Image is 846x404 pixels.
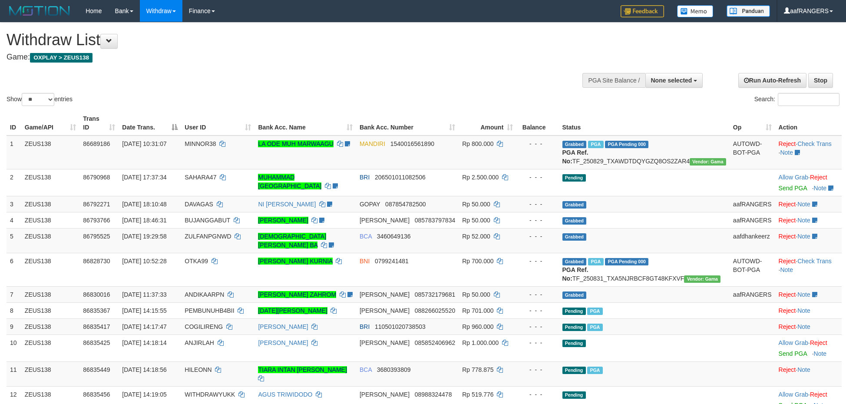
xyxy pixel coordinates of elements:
[79,111,119,136] th: Trans ID: activate to sort column ascending
[562,217,587,225] span: Grabbed
[83,174,110,181] span: 86790968
[645,73,703,88] button: None selected
[779,140,796,147] a: Reject
[21,286,79,302] td: ZEUS138
[588,258,603,265] span: Marked by aafsreyleap
[779,391,810,398] span: ·
[7,253,21,286] td: 6
[462,258,493,265] span: Rp 700.000
[462,174,499,181] span: Rp 2.500.000
[181,111,254,136] th: User ID: activate to sort column ascending
[21,253,79,286] td: ZEUS138
[360,217,410,224] span: [PERSON_NAME]
[775,136,842,169] td: · ·
[258,323,308,330] a: [PERSON_NAME]
[730,212,775,228] td: aafRANGERS
[775,334,842,361] td: ·
[7,212,21,228] td: 4
[779,339,808,346] a: Allow Grab
[258,366,347,373] a: TIARA INTAN [PERSON_NAME]
[360,258,370,265] span: BNI
[520,365,555,374] div: - - -
[559,111,730,136] th: Status
[562,201,587,209] span: Grabbed
[7,169,21,196] td: 2
[462,201,490,208] span: Rp 50.000
[775,212,842,228] td: ·
[7,31,555,49] h1: Withdraw List
[459,111,516,136] th: Amount: activate to sort column ascending
[779,201,796,208] a: Reject
[562,291,587,299] span: Grabbed
[122,391,166,398] span: [DATE] 14:19:05
[122,291,166,298] span: [DATE] 11:37:33
[779,366,796,373] a: Reject
[605,141,648,148] span: PGA Pending
[21,361,79,386] td: ZEUS138
[780,149,793,156] a: Note
[415,291,455,298] span: Copy 085732179681 to clipboard
[779,350,807,357] a: Send PGA
[360,233,372,240] span: BCA
[415,307,455,314] span: Copy 088266025520 to clipboard
[462,339,499,346] span: Rp 1.000.000
[730,228,775,253] td: aafdhankeerz
[779,185,807,192] a: Send PGA
[797,201,810,208] a: Note
[21,212,79,228] td: ZEUS138
[185,291,224,298] span: ANDIKAARPN
[21,318,79,334] td: ZEUS138
[587,308,602,315] span: Marked by aafkaynarin
[562,308,586,315] span: Pending
[258,233,326,248] a: [DEMOGRAPHIC_DATA][PERSON_NAME] BA
[83,140,110,147] span: 86689186
[562,149,588,165] b: PGA Ref. No:
[7,302,21,318] td: 8
[797,140,832,147] a: Check Trans
[775,196,842,212] td: ·
[7,286,21,302] td: 7
[185,366,211,373] span: HILEONN
[122,201,166,208] span: [DATE] 18:10:48
[7,136,21,169] td: 1
[562,174,586,182] span: Pending
[360,174,370,181] span: BRI
[7,361,21,386] td: 11
[684,275,720,283] span: Vendor URL: https://trx31.1velocity.biz
[7,228,21,253] td: 5
[375,174,426,181] span: Copy 206501011082506 to clipboard
[258,339,308,346] a: [PERSON_NAME]
[83,391,110,398] span: 86835456
[520,390,555,399] div: - - -
[775,318,842,334] td: ·
[83,339,110,346] span: 86835425
[21,111,79,136] th: Game/API: activate to sort column ascending
[779,233,796,240] a: Reject
[83,307,110,314] span: 86835367
[22,93,54,106] select: Showentries
[520,290,555,299] div: - - -
[651,77,692,84] span: None selected
[587,324,602,331] span: Marked by aafkaynarin
[810,174,827,181] a: Reject
[775,286,842,302] td: ·
[122,174,166,181] span: [DATE] 17:37:34
[559,136,730,169] td: TF_250829_TXAWDTDQYGZQ8OS2ZAR4
[516,111,558,136] th: Balance
[562,233,587,241] span: Grabbed
[377,233,411,240] span: Copy 3460649136 to clipboard
[122,258,166,265] span: [DATE] 10:52:28
[779,307,796,314] a: Reject
[83,201,110,208] span: 86792271
[808,73,833,88] a: Stop
[462,391,493,398] span: Rp 519.776
[462,307,493,314] span: Rp 701.000
[356,111,459,136] th: Bank Acc. Number: activate to sort column ascending
[258,391,312,398] a: AGUS TRIWIDODO
[185,217,230,224] span: BUJANGGABUT
[185,140,216,147] span: MINNOR38
[185,233,231,240] span: ZULFANPGNWD
[797,258,832,265] a: Check Trans
[775,302,842,318] td: ·
[375,323,426,330] span: Copy 110501020738503 to clipboard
